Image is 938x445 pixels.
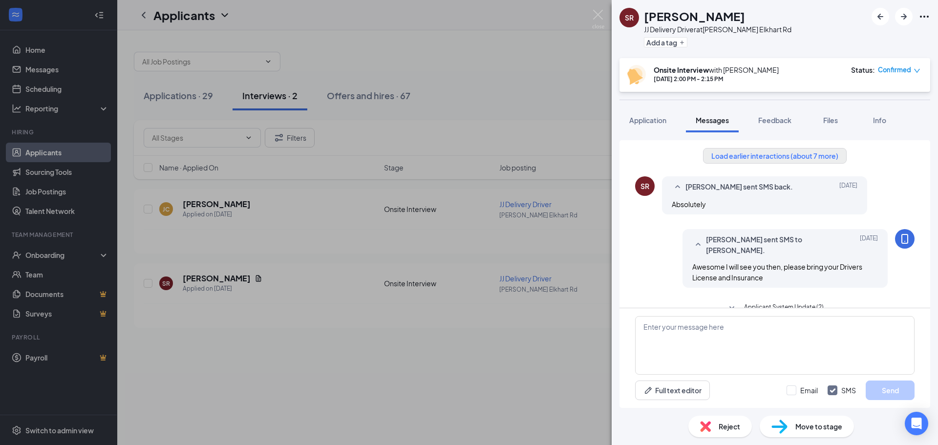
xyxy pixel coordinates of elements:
svg: Ellipses [918,11,930,22]
span: Info [873,116,886,125]
span: Move to stage [795,421,842,432]
span: Applicant System Update (2) [744,302,824,314]
button: SmallChevronDownApplicant System Update (2) [726,302,824,314]
div: SR [640,181,649,191]
svg: SmallChevronUp [672,181,683,193]
svg: ArrowLeftNew [874,11,886,22]
svg: SmallChevronDown [726,302,738,314]
span: Messages [696,116,729,125]
button: PlusAdd a tag [644,37,687,47]
h1: [PERSON_NAME] [644,8,745,24]
div: Open Intercom Messenger [905,412,928,435]
div: Status : [851,65,875,75]
span: Reject [719,421,740,432]
svg: Plus [679,40,685,45]
span: Application [629,116,666,125]
span: [PERSON_NAME] sent SMS to [PERSON_NAME]. [706,234,834,255]
div: JJ Delivery Driver at [PERSON_NAME] Elkhart Rd [644,24,791,34]
div: SR [625,13,634,22]
span: Absolutely [672,200,706,209]
div: [DATE] 2:00 PM - 2:15 PM [654,75,779,83]
span: Awesome I will see you then, please bring your Drivers License and Insurance [692,262,862,282]
button: ArrowRight [895,8,913,25]
span: Feedback [758,116,791,125]
span: Files [823,116,838,125]
button: Full text editorPen [635,381,710,400]
svg: ArrowRight [898,11,910,22]
button: ArrowLeftNew [872,8,889,25]
button: Load earlier interactions (about 7 more) [703,148,847,164]
svg: Pen [643,385,653,395]
span: [DATE] [839,181,857,193]
span: [DATE] [860,234,878,255]
span: Confirmed [878,65,911,75]
b: Onsite Interview [654,65,709,74]
span: down [914,67,920,74]
span: [PERSON_NAME] sent SMS back. [685,181,793,193]
div: with [PERSON_NAME] [654,65,779,75]
svg: SmallChevronUp [692,239,704,251]
button: Send [866,381,915,400]
svg: MobileSms [899,233,911,245]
